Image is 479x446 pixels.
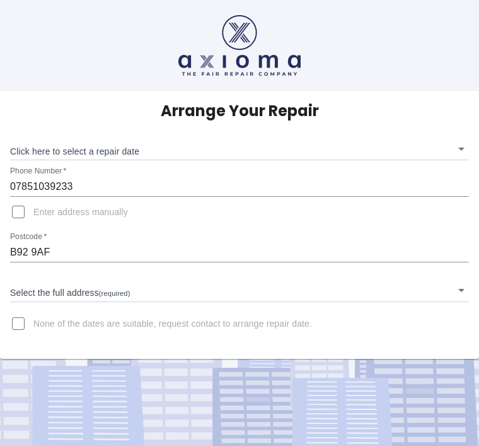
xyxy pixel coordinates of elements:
span: None of the dates are suitable, request contact to arrange repair date. [33,317,312,330]
h5: Arrange Your Repair [161,101,319,121]
span: Enter address manually [33,206,128,218]
label: Postcode [10,232,47,242]
label: Phone Number [10,166,66,177]
img: axioma [178,15,301,76]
